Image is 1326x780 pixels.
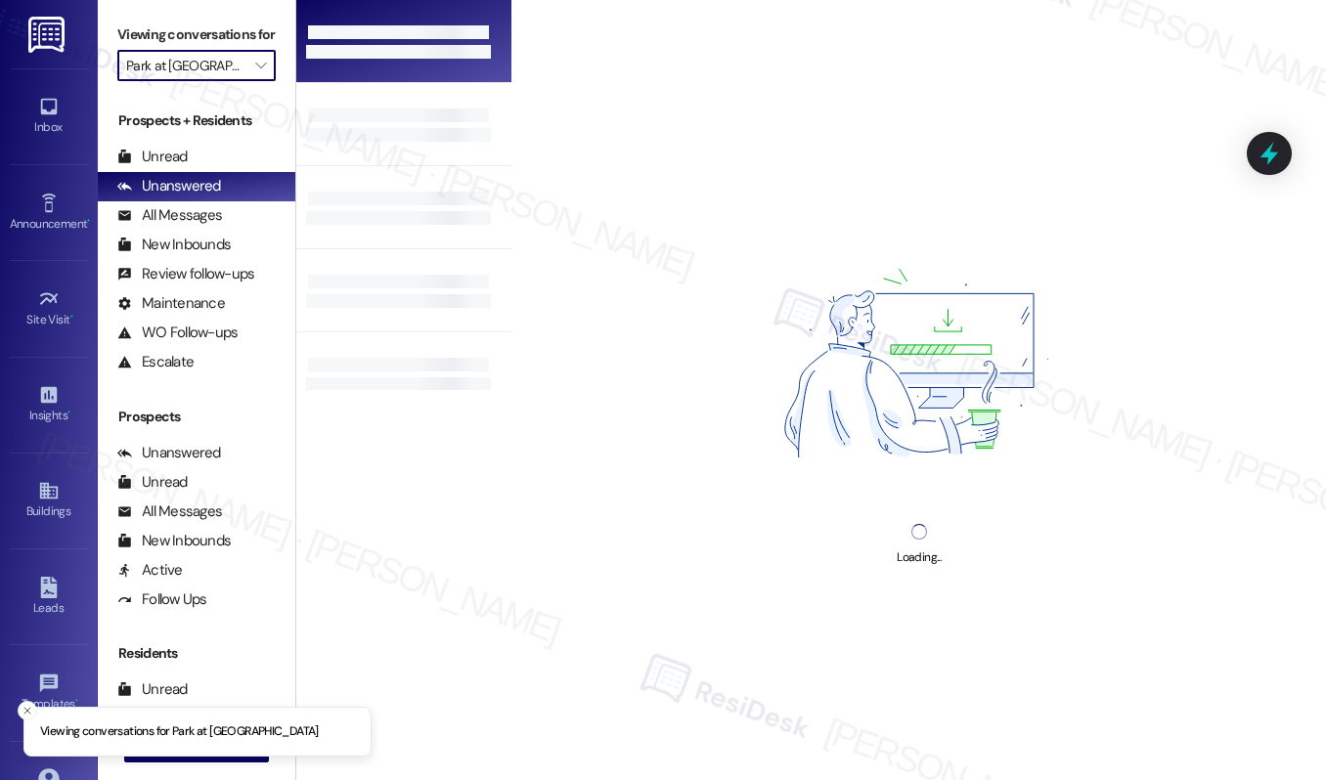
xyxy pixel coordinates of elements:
a: Leads [10,571,88,624]
div: Active [117,560,183,581]
div: Escalate [117,352,194,372]
button: Close toast [18,701,37,720]
span: • [70,310,73,324]
div: Prospects [98,407,295,427]
img: ResiDesk Logo [28,17,68,53]
div: New Inbounds [117,235,231,255]
div: Loading... [897,547,941,568]
div: Unanswered [117,176,221,196]
a: Inbox [10,90,88,143]
div: New Inbounds [117,531,231,551]
input: All communities [126,50,244,81]
span: • [87,214,90,228]
a: Site Visit • [10,282,88,335]
div: Maintenance [117,293,225,314]
i:  [255,58,266,73]
div: Unanswered [117,443,221,463]
a: Templates • [10,667,88,719]
div: Review follow-ups [117,264,254,284]
div: All Messages [117,501,222,522]
p: Viewing conversations for Park at [GEOGRAPHIC_DATA] [40,723,319,741]
div: Unread [117,472,188,493]
a: Insights • [10,378,88,431]
a: Buildings [10,474,88,527]
span: • [67,406,70,419]
div: Residents [98,643,295,664]
div: Unread [117,679,188,700]
div: All Messages [117,205,222,226]
label: Viewing conversations for [117,20,276,50]
div: Follow Ups [117,589,207,610]
div: Unread [117,147,188,167]
div: WO Follow-ups [117,323,238,343]
div: Prospects + Residents [98,110,295,131]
